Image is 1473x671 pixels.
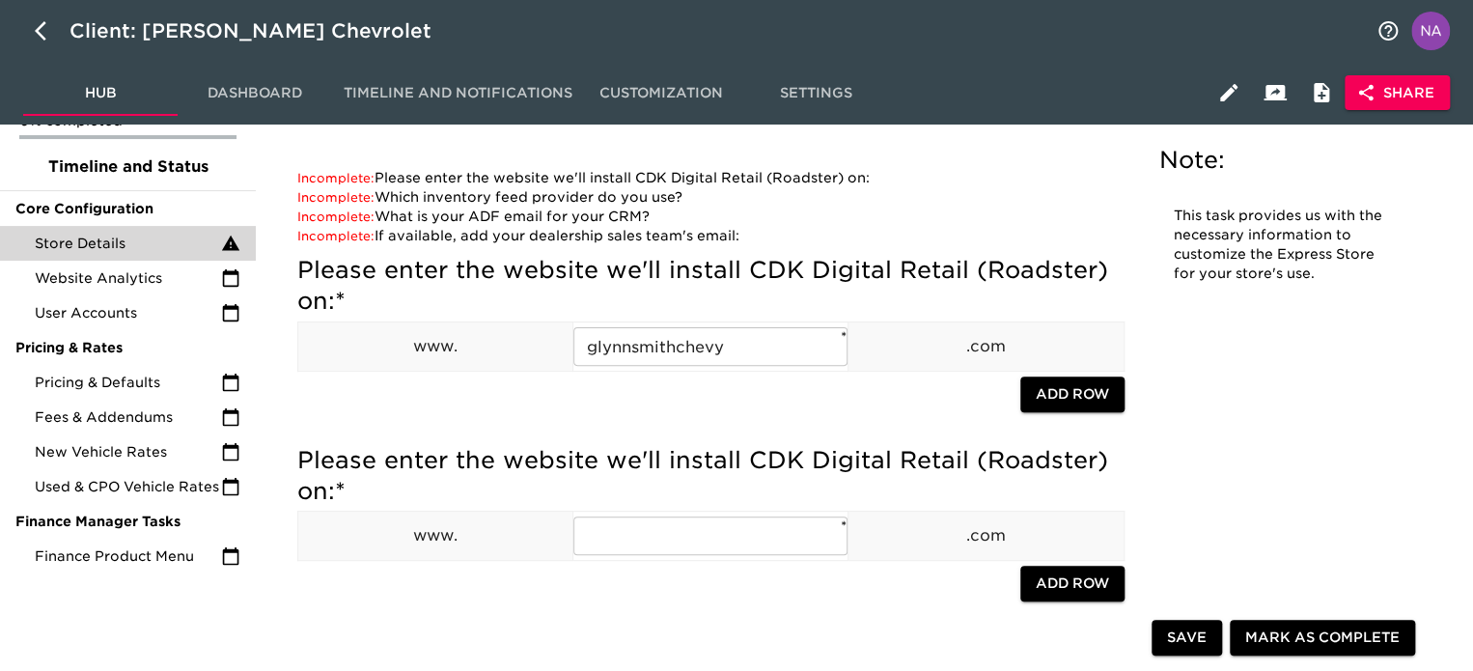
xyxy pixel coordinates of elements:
[1245,627,1400,651] span: Mark as Complete
[35,477,221,496] span: Used & CPO Vehicle Rates
[1252,70,1298,116] button: Client View
[298,524,572,547] p: www.
[35,373,221,392] span: Pricing & Defaults
[15,338,240,357] span: Pricing & Rates
[35,81,166,105] span: Hub
[1159,145,1412,176] h5: Note:
[297,209,650,224] a: What is your ADF email for your CRM?
[1152,621,1222,657] button: Save
[1230,621,1415,657] button: Mark as Complete
[15,512,240,531] span: Finance Manager Tasks
[1167,627,1207,651] span: Save
[35,234,221,253] span: Store Details
[1020,377,1125,412] button: Add Row
[1411,12,1450,50] img: Profile
[189,81,320,105] span: Dashboard
[1360,81,1434,105] span: Share
[1298,70,1345,116] button: Internal Notes and Comments
[1174,207,1398,284] p: This task provides us with the necessary information to customize the Express Store for your stor...
[1020,566,1125,601] button: Add Row
[15,199,240,218] span: Core Configuration
[297,445,1125,507] h5: Please enter the website we'll install CDK Digital Retail (Roadster) on:
[1036,572,1109,596] span: Add Row
[35,546,221,566] span: Finance Product Menu
[297,255,1125,317] h5: Please enter the website we'll install CDK Digital Retail (Roadster) on:
[297,171,375,185] span: Incomplete:
[35,303,221,322] span: User Accounts
[848,524,1123,547] p: .com
[35,442,221,461] span: New Vehicle Rates
[1345,75,1450,111] button: Share
[344,81,572,105] span: Timeline and Notifications
[297,170,870,185] a: Please enter the website we'll install CDK Digital Retail (Roadster) on:
[297,229,375,243] span: Incomplete:
[1036,382,1109,406] span: Add Row
[297,189,682,205] a: Which inventory feed provider do you use?
[297,190,375,205] span: Incomplete:
[35,268,221,288] span: Website Analytics
[35,407,221,427] span: Fees & Addendums
[848,335,1123,358] p: .com
[297,210,375,224] span: Incomplete:
[1206,70,1252,116] button: Edit Hub
[297,228,739,243] a: If available, add your dealership sales team's email:
[1365,8,1411,54] button: notifications
[69,15,459,46] div: Client: [PERSON_NAME] Chevrolet
[298,335,572,358] p: www.
[15,155,240,179] span: Timeline and Status
[750,81,881,105] span: Settings
[596,81,727,105] span: Customization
